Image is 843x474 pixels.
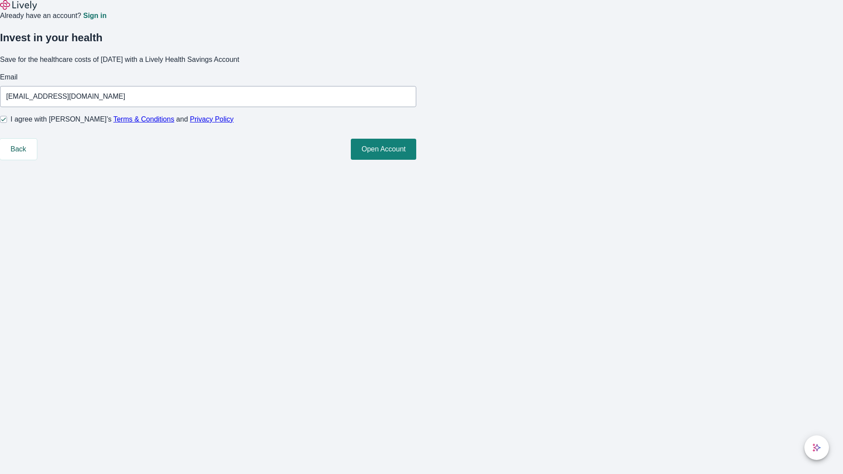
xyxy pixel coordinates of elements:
button: Open Account [351,139,416,160]
a: Privacy Policy [190,115,234,123]
button: chat [804,435,829,460]
span: I agree with [PERSON_NAME]’s and [11,114,234,125]
a: Sign in [83,12,106,19]
a: Terms & Conditions [113,115,174,123]
svg: Lively AI Assistant [812,443,821,452]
